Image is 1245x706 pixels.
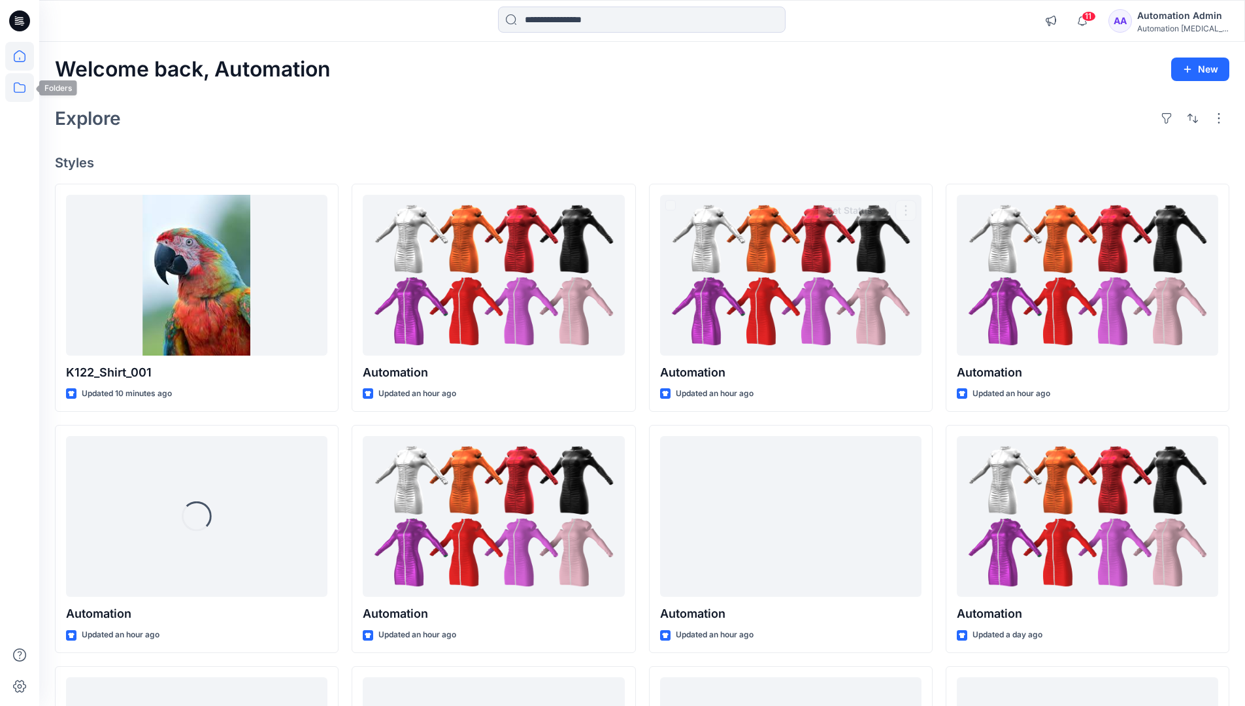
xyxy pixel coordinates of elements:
[676,387,754,401] p: Updated an hour ago
[1171,58,1229,81] button: New
[1082,11,1096,22] span: 11
[957,605,1218,623] p: Automation
[82,387,172,401] p: Updated 10 minutes ago
[957,195,1218,356] a: Automation
[676,628,754,642] p: Updated an hour ago
[66,195,327,356] a: K122_Shirt_001
[957,436,1218,597] a: Automation
[378,387,456,401] p: Updated an hour ago
[363,605,624,623] p: Automation
[660,363,921,382] p: Automation
[55,155,1229,171] h4: Styles
[378,628,456,642] p: Updated an hour ago
[972,387,1050,401] p: Updated an hour ago
[660,605,921,623] p: Automation
[82,628,159,642] p: Updated an hour ago
[1137,8,1229,24] div: Automation Admin
[55,58,331,82] h2: Welcome back, Automation
[363,436,624,597] a: Automation
[363,195,624,356] a: Automation
[363,363,624,382] p: Automation
[55,108,121,129] h2: Explore
[660,195,921,356] a: Automation
[957,363,1218,382] p: Automation
[66,605,327,623] p: Automation
[972,628,1042,642] p: Updated a day ago
[66,363,327,382] p: K122_Shirt_001
[1108,9,1132,33] div: AA
[1137,24,1229,33] div: Automation [MEDICAL_DATA]...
